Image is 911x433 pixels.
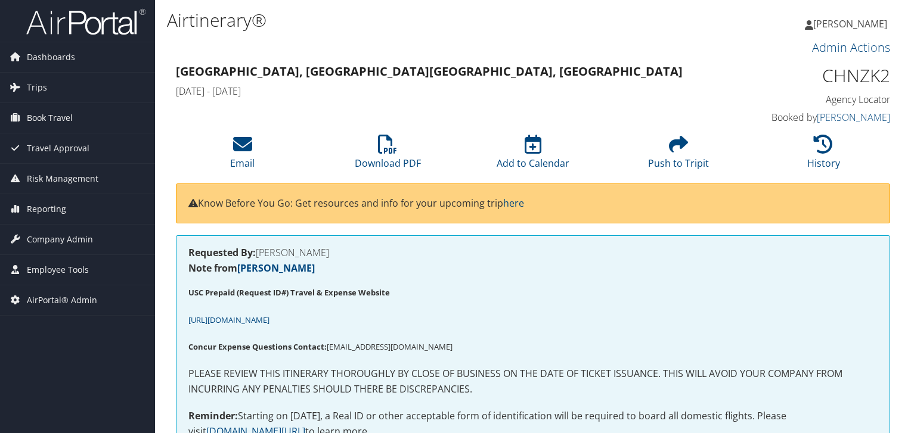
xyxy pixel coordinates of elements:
[813,17,887,30] span: [PERSON_NAME]
[355,141,421,170] a: Download PDF
[807,141,840,170] a: History
[725,111,890,124] h4: Booked by
[188,287,390,298] strong: USC Prepaid (Request ID#) Travel & Expense Website
[188,248,878,257] h4: [PERSON_NAME]
[27,225,93,254] span: Company Admin
[817,111,890,124] a: [PERSON_NAME]
[188,409,238,422] strong: Reminder:
[237,261,315,275] a: [PERSON_NAME]
[167,8,655,33] h1: Airtinerary®
[27,255,89,285] span: Employee Tools
[188,314,269,325] span: [URL][DOMAIN_NAME]
[503,197,524,210] a: here
[176,63,683,79] strong: [GEOGRAPHIC_DATA], [GEOGRAPHIC_DATA] [GEOGRAPHIC_DATA], [GEOGRAPHIC_DATA]
[27,164,98,194] span: Risk Management
[176,85,707,98] h4: [DATE] - [DATE]
[27,73,47,102] span: Trips
[188,313,269,326] a: [URL][DOMAIN_NAME]
[805,6,899,42] a: [PERSON_NAME]
[188,341,327,352] strong: Concur Expense Questions Contact:
[725,93,890,106] h4: Agency Locator
[648,141,709,170] a: Push to Tripit
[27,103,73,133] span: Book Travel
[188,341,453,352] span: [EMAIL_ADDRESS][DOMAIN_NAME]
[27,42,75,72] span: Dashboards
[188,196,878,211] p: Know Before You Go: Get resources and info for your upcoming trip
[188,366,878,397] p: PLEASE REVIEW THIS ITINERARY THOROUGHLY BY CLOSE OF BUSINESS ON THE DATE OF TICKET ISSUANCE. THIS...
[725,63,890,88] h1: CHNZK2
[230,141,255,170] a: Email
[26,8,145,36] img: airportal-logo.png
[27,285,97,315] span: AirPortal® Admin
[188,261,315,275] strong: Note from
[497,141,569,170] a: Add to Calendar
[27,194,66,224] span: Reporting
[27,133,89,163] span: Travel Approval
[188,246,256,259] strong: Requested By:
[812,39,890,55] a: Admin Actions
